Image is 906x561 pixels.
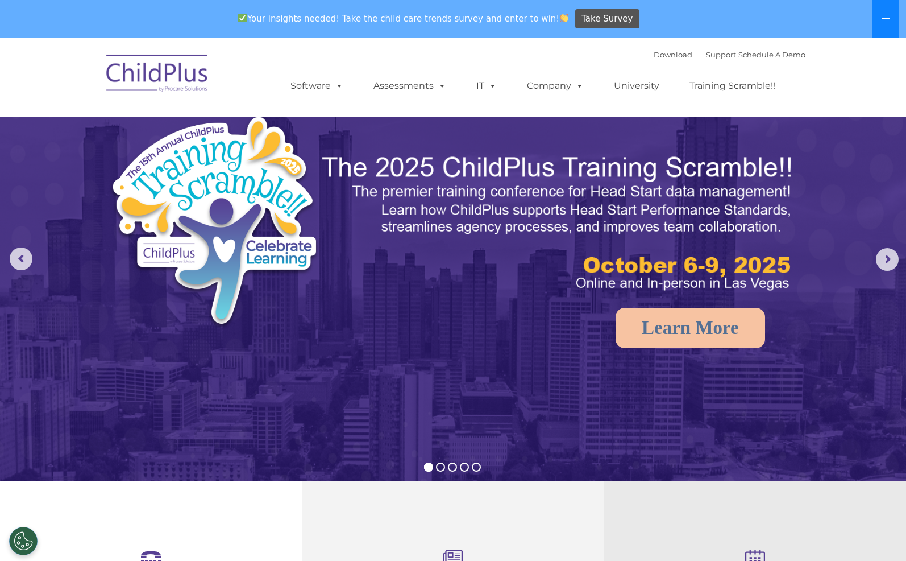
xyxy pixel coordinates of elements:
[158,122,206,130] span: Phone number
[575,9,639,29] a: Take Survey
[158,75,193,84] span: Last name
[238,14,247,22] img: ✅
[602,75,671,97] a: University
[706,50,736,59] a: Support
[560,14,568,22] img: 👏
[678,75,787,97] a: Training Scramble!!
[616,308,765,348] a: Learn More
[654,50,805,59] font: |
[279,75,355,97] a: Software
[516,75,595,97] a: Company
[465,75,508,97] a: IT
[581,9,633,29] span: Take Survey
[233,7,573,30] span: Your insights needed! Take the child care trends survey and enter to win!
[101,47,214,104] img: ChildPlus by Procare Solutions
[9,527,38,555] button: Cookies Settings
[362,75,458,97] a: Assessments
[738,50,805,59] a: Schedule A Demo
[654,50,692,59] a: Download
